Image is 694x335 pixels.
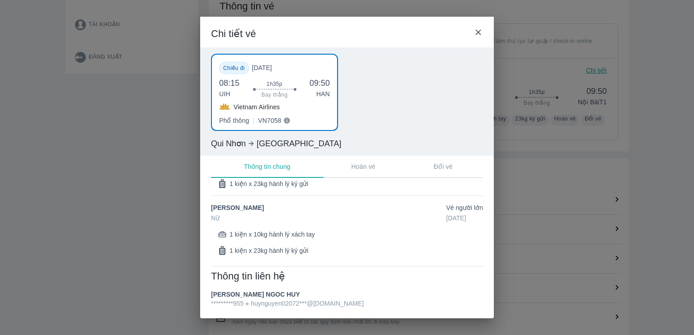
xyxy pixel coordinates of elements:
span: 08:15 [219,78,240,88]
p: Thông tin chung [244,162,291,171]
span: Vé [446,203,483,212]
span: Chiều đi [223,65,245,71]
div: transportation tabs [211,156,483,178]
span: Nữ [211,214,264,223]
span: [DATE] [446,214,483,223]
span: Bay thẳng [262,91,288,98]
span: [PERSON_NAME] NGOC HUY [211,291,300,298]
span: Thông tin liên hệ [211,270,285,283]
p: Đổi vé [434,162,453,171]
p: VN7058 [258,116,281,125]
p: | [253,116,254,125]
span: 1 kiện x 23kg hành lý ký gửi [230,179,308,188]
span: [GEOGRAPHIC_DATA] [257,138,341,149]
span: Qui Nhơn [211,138,246,149]
span: 1h35p [267,80,282,88]
span: Chi tiết vé [211,28,256,40]
p: Phổ thông [219,116,249,125]
span: 09:50 [309,78,330,88]
p: Hoàn vé [352,162,375,171]
p: UIH [219,89,240,98]
span: [PERSON_NAME] [211,203,264,212]
span: Người lớn [456,204,483,211]
span: 1 kiện x 10kg hành lý xách tay [230,230,315,239]
span: 1 kiện x 23kg hành lý ký gửi [230,246,308,255]
span: [DATE] [252,63,279,72]
p: Vietnam Airlines [234,102,280,112]
p: HAN [309,89,330,98]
